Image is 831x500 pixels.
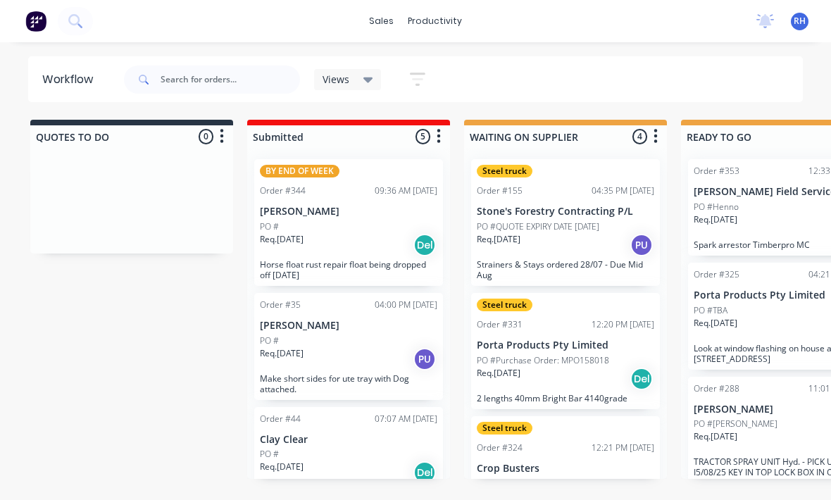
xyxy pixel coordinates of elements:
[694,165,739,177] div: Order #353
[477,463,654,475] p: Crop Busters
[323,72,349,87] span: Views
[413,348,436,370] div: PU
[362,11,401,32] div: sales
[630,368,653,390] div: Del
[694,213,737,226] p: Req. [DATE]
[413,461,436,484] div: Del
[477,185,523,197] div: Order #155
[260,320,437,332] p: [PERSON_NAME]
[254,159,443,286] div: BY END OF WEEKOrder #34409:36 AM [DATE][PERSON_NAME]PO #Req.[DATE]DelHorse float rust repair floa...
[477,318,523,331] div: Order #331
[260,434,437,446] p: Clay Clear
[260,233,304,246] p: Req. [DATE]
[592,318,654,331] div: 12:20 PM [DATE]
[477,259,654,280] p: Strainers & Stays ordered 28/07 - Due Mid Aug
[260,448,279,461] p: PO #
[477,299,532,311] div: Steel truck
[694,430,737,443] p: Req. [DATE]
[592,442,654,454] div: 12:21 PM [DATE]
[477,233,520,246] p: Req. [DATE]
[401,11,469,32] div: productivity
[260,185,306,197] div: Order #344
[477,339,654,351] p: Porta Products Pty Limited
[694,201,739,213] p: PO #Henno
[42,71,100,88] div: Workflow
[694,268,739,281] div: Order #325
[477,442,523,454] div: Order #324
[260,165,339,177] div: BY END OF WEEK
[260,373,437,394] p: Make short sides for ute tray with Dog attached.
[694,382,739,395] div: Order #288
[375,185,437,197] div: 09:36 AM [DATE]
[477,393,654,404] p: 2 lengths 40mm Bright Bar 4140grade
[794,15,806,27] span: RH
[477,367,520,380] p: Req. [DATE]
[260,220,279,233] p: PO #
[477,477,561,489] p: PO #[PERSON_NAME]
[375,299,437,311] div: 04:00 PM [DATE]
[260,335,279,347] p: PO #
[471,293,660,409] div: Steel truckOrder #33112:20 PM [DATE]Porta Products Pty LimitedPO #Purchase Order: MPO158018Req.[D...
[375,413,437,425] div: 07:07 AM [DATE]
[477,220,599,233] p: PO #QUOTE EXPIRY DATE [DATE]
[477,165,532,177] div: Steel truck
[471,159,660,286] div: Steel truckOrder #15504:35 PM [DATE]Stone's Forestry Contracting P/LPO #QUOTE EXPIRY DATE [DATE]R...
[260,461,304,473] p: Req. [DATE]
[477,206,654,218] p: Stone's Forestry Contracting P/L
[260,259,437,280] p: Horse float rust repair float being dropped off [DATE]
[694,317,737,330] p: Req. [DATE]
[477,354,609,367] p: PO #Purchase Order: MPO158018
[161,65,300,94] input: Search for orders...
[254,293,443,400] div: Order #3504:00 PM [DATE][PERSON_NAME]PO #Req.[DATE]PUMake short sides for ute tray with Dog attac...
[630,234,653,256] div: PU
[25,11,46,32] img: Factory
[694,418,777,430] p: PO #[PERSON_NAME]
[694,304,727,317] p: PO #TBA
[260,299,301,311] div: Order #35
[413,234,436,256] div: Del
[592,185,654,197] div: 04:35 PM [DATE]
[260,413,301,425] div: Order #44
[477,422,532,435] div: Steel truck
[260,206,437,218] p: [PERSON_NAME]
[260,347,304,360] p: Req. [DATE]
